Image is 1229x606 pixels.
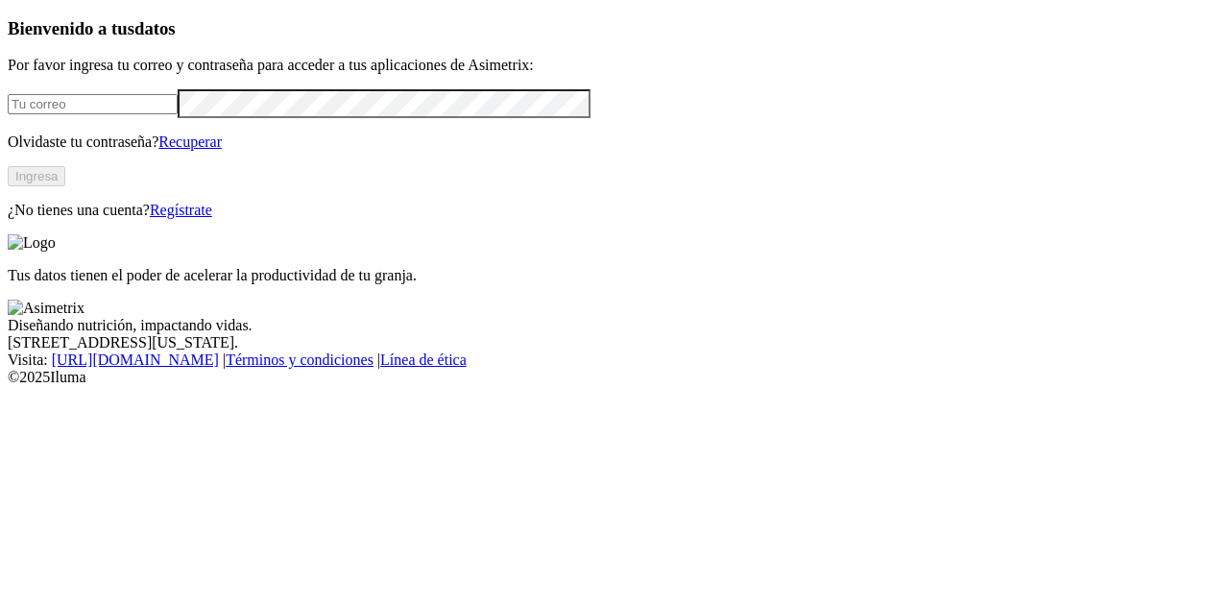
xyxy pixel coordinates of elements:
[8,94,178,114] input: Tu correo
[134,18,176,38] span: datos
[8,202,1221,219] p: ¿No tienes una cuenta?
[380,351,467,368] a: Línea de ética
[226,351,374,368] a: Términos y condiciones
[8,57,1221,74] p: Por favor ingresa tu correo y contraseña para acceder a tus aplicaciones de Asimetrix:
[8,133,1221,151] p: Olvidaste tu contraseña?
[150,202,212,218] a: Regístrate
[8,166,65,186] button: Ingresa
[8,300,84,317] img: Asimetrix
[8,369,1221,386] div: © 2025 Iluma
[8,18,1221,39] h3: Bienvenido a tus
[8,234,56,252] img: Logo
[8,334,1221,351] div: [STREET_ADDRESS][US_STATE].
[52,351,219,368] a: [URL][DOMAIN_NAME]
[8,351,1221,369] div: Visita : | |
[8,267,1221,284] p: Tus datos tienen el poder de acelerar la productividad de tu granja.
[158,133,222,150] a: Recuperar
[8,317,1221,334] div: Diseñando nutrición, impactando vidas.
